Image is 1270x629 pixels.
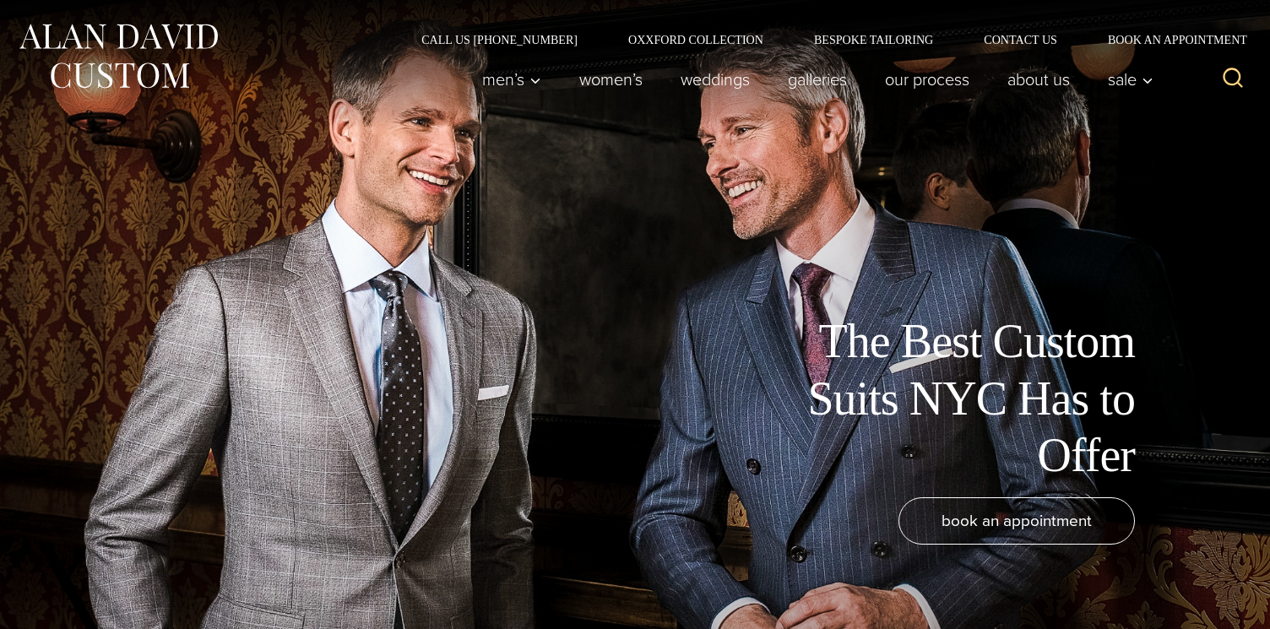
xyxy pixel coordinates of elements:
a: Call Us [PHONE_NUMBER] [396,34,603,46]
a: Bespoke Tailoring [789,34,958,46]
a: Our Process [866,62,989,96]
a: Book an Appointment [1083,34,1253,46]
span: Men’s [482,71,541,88]
a: weddings [662,62,769,96]
span: Sale [1108,71,1153,88]
h1: The Best Custom Suits NYC Has to Offer [755,313,1135,484]
button: View Search Form [1213,59,1253,100]
span: book an appointment [942,508,1092,533]
a: Galleries [769,62,866,96]
a: book an appointment [898,497,1135,545]
a: Women’s [561,62,662,96]
a: Oxxford Collection [603,34,789,46]
nav: Primary Navigation [464,62,1163,96]
img: Alan David Custom [17,19,220,94]
nav: Secondary Navigation [396,34,1253,46]
a: Contact Us [958,34,1083,46]
a: About Us [989,62,1089,96]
